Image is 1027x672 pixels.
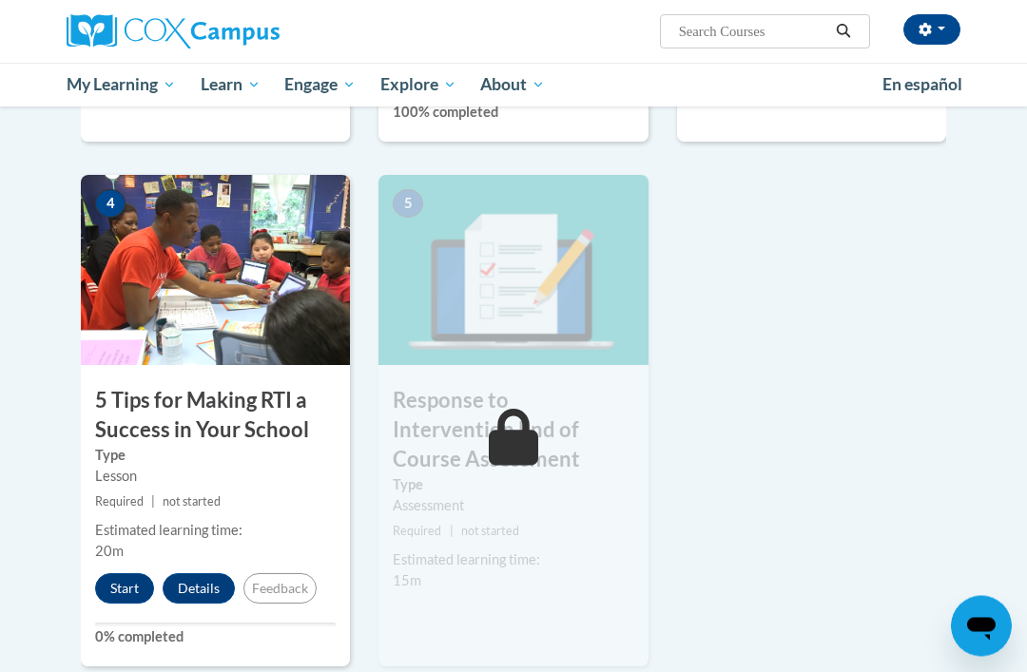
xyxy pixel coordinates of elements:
[903,14,960,45] button: Account Settings
[95,521,336,542] div: Estimated learning time:
[393,573,421,589] span: 15m
[243,574,317,605] button: Feedback
[393,475,633,496] label: Type
[67,73,176,96] span: My Learning
[95,544,124,560] span: 20m
[95,446,336,467] label: Type
[52,63,975,106] div: Main menu
[469,63,558,106] a: About
[67,14,345,48] a: Cox Campus
[81,176,350,366] img: Course Image
[393,103,633,124] label: 100% completed
[95,467,336,488] div: Lesson
[450,525,454,539] span: |
[378,387,648,474] h3: Response to Intervention End of Course Assessment
[163,574,235,605] button: Details
[829,20,858,43] button: Search
[368,63,469,106] a: Explore
[393,550,633,571] div: Estimated learning time:
[188,63,273,106] a: Learn
[67,14,280,48] img: Cox Campus
[95,574,154,605] button: Start
[378,176,648,366] img: Course Image
[95,627,336,648] label: 0% completed
[951,596,1012,657] iframe: Button to launch messaging window
[677,20,829,43] input: Search Courses
[870,65,975,105] a: En español
[81,387,350,446] h3: 5 Tips for Making RTI a Success in Your School
[54,63,188,106] a: My Learning
[380,73,456,96] span: Explore
[201,73,261,96] span: Learn
[393,496,633,517] div: Assessment
[284,73,356,96] span: Engage
[461,525,519,539] span: not started
[393,190,423,219] span: 5
[882,74,962,94] span: En español
[95,495,144,509] span: Required
[151,495,155,509] span: |
[480,73,545,96] span: About
[95,190,126,219] span: 4
[393,525,441,539] span: Required
[163,495,221,509] span: not started
[272,63,368,106] a: Engage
